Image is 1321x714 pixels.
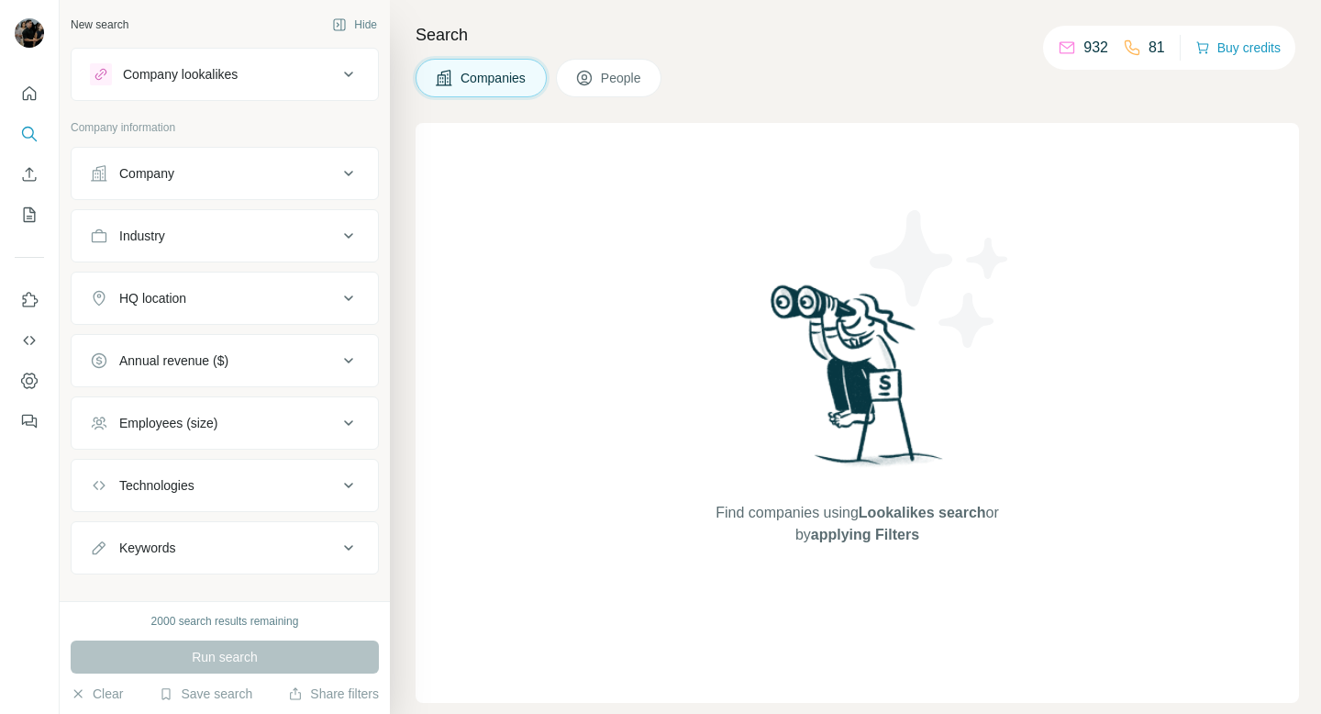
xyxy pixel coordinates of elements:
[762,280,953,485] img: Surfe Illustration - Woman searching with binoculars
[15,77,44,110] button: Quick start
[123,65,238,84] div: Company lookalikes
[72,401,378,445] button: Employees (size)
[72,276,378,320] button: HQ location
[461,69,527,87] span: Companies
[159,685,252,703] button: Save search
[119,351,228,370] div: Annual revenue ($)
[71,685,123,703] button: Clear
[72,151,378,195] button: Company
[72,214,378,258] button: Industry
[15,364,44,397] button: Dashboard
[119,289,186,307] div: HQ location
[319,11,390,39] button: Hide
[15,405,44,438] button: Feedback
[811,527,919,542] span: applying Filters
[119,227,165,245] div: Industry
[1083,37,1108,59] p: 932
[15,324,44,357] button: Use Surfe API
[710,502,1004,546] span: Find companies using or by
[72,52,378,96] button: Company lookalikes
[72,526,378,570] button: Keywords
[119,414,217,432] div: Employees (size)
[15,117,44,151] button: Search
[15,158,44,191] button: Enrich CSV
[15,198,44,231] button: My lists
[1195,35,1281,61] button: Buy credits
[859,505,986,520] span: Lookalikes search
[71,17,128,33] div: New search
[15,18,44,48] img: Avatar
[288,685,379,703] button: Share filters
[1149,37,1165,59] p: 81
[119,164,174,183] div: Company
[72,339,378,383] button: Annual revenue ($)
[119,539,175,557] div: Keywords
[601,69,643,87] span: People
[119,476,194,495] div: Technologies
[151,613,299,630] div: 2000 search results remaining
[72,463,378,508] button: Technologies
[15,284,44,317] button: Use Surfe on LinkedIn
[71,119,379,136] p: Company information
[416,22,1299,48] h4: Search
[858,196,1023,362] img: Surfe Illustration - Stars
